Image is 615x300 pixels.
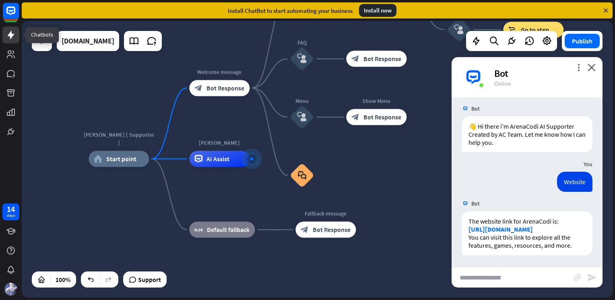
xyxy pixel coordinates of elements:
div: days [7,213,15,218]
div: 14 [7,205,15,213]
div: Bot [494,67,593,80]
div: Fallback message [289,210,362,218]
span: Bot Response [206,84,244,92]
div: Show Menu [340,97,413,105]
i: send [587,273,597,282]
button: Open LiveChat chat widget [6,3,31,27]
div: 100% [53,273,73,286]
div: Welcome message [183,68,256,76]
div: [PERSON_NAME] [183,139,256,147]
i: block_faq [298,171,306,180]
div: 👋 Hi there i'm ArenaCodi AI Supporter Created by AC Team. Let me know how I can help you. [462,116,592,152]
div: FAQ [278,39,326,47]
span: Bot Response [363,113,401,121]
i: block_bot_response [351,55,359,63]
i: block_bot_response [301,226,309,234]
span: Bot Response [363,55,401,63]
span: Bot Response [313,226,351,234]
span: Support [138,273,161,286]
div: [PERSON_NAME] [ Supporter ] [83,131,155,147]
span: Bot [471,105,480,112]
div: Website [557,172,592,192]
span: Go to step [521,26,549,34]
i: block_bot_response [351,113,359,121]
span: Start point [106,155,136,163]
span: AI Assist [206,155,229,163]
p: You can visit this link to explore all the features, games, resources, and more. [468,233,586,249]
button: Publish [565,34,600,48]
div: arenacod1.blogspot.com [62,31,114,51]
i: home_2 [94,155,102,163]
i: block_attachment [574,273,582,281]
i: close [588,64,596,71]
span: You [584,160,592,168]
a: 14 days [2,203,19,220]
div: Install now [359,4,396,17]
i: block_bot_response [194,84,202,92]
span: Bot [471,200,480,207]
i: block_fallback [194,226,203,234]
a: [URL][DOMAIN_NAME] [468,225,533,233]
i: more_vert [575,64,582,71]
div: Online [494,80,593,87]
i: block_goto [508,26,517,34]
i: block_user_input [297,112,307,122]
div: Menu [278,97,326,105]
i: block_user_input [454,25,464,35]
i: block_user_input [297,54,307,64]
span: Default fallback [207,226,250,234]
div: Install ChatBot to start automating your business [228,7,353,14]
p: The website link for ArenaCodi is: [468,217,586,233]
